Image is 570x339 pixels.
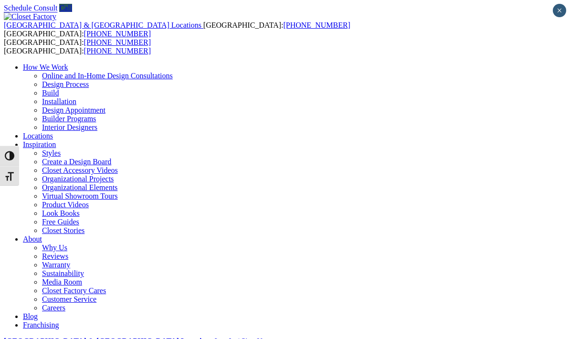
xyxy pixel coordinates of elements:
a: Schedule Consult [4,4,57,12]
a: Styles [42,149,61,157]
a: Product Videos [42,201,89,209]
a: [GEOGRAPHIC_DATA] & [GEOGRAPHIC_DATA] Locations [4,21,203,29]
a: [PHONE_NUMBER] [84,30,151,38]
a: Reviews [42,252,68,260]
a: Inspiration [23,140,56,148]
a: Organizational Projects [42,175,114,183]
button: Close [553,4,566,17]
a: Interior Designers [42,123,97,131]
a: Customer Service [42,295,96,303]
a: [PHONE_NUMBER] [283,21,350,29]
img: Closet Factory [4,12,56,21]
span: [GEOGRAPHIC_DATA]: [GEOGRAPHIC_DATA]: [4,38,151,55]
a: Media Room [42,278,82,286]
a: Closet Accessory Videos [42,166,118,174]
a: About [23,235,42,243]
a: Warranty [42,261,70,269]
a: Virtual Showroom Tours [42,192,118,200]
a: Sustainability [42,269,84,277]
a: How We Work [23,63,68,71]
a: Closet Stories [42,226,84,234]
a: Design Process [42,80,89,88]
a: Online and In-Home Design Consultations [42,72,173,80]
a: Look Books [42,209,80,217]
a: Organizational Elements [42,183,117,191]
a: [PHONE_NUMBER] [84,47,151,55]
a: Create a Design Board [42,158,111,166]
a: Builder Programs [42,115,96,123]
a: Call [59,4,72,12]
a: Careers [42,304,65,312]
a: Closet Factory Cares [42,286,106,295]
a: Franchising [23,321,59,329]
a: [PHONE_NUMBER] [84,38,151,46]
a: Why Us [42,244,67,252]
a: Free Guides [42,218,79,226]
span: [GEOGRAPHIC_DATA]: [GEOGRAPHIC_DATA]: [4,21,350,38]
span: [GEOGRAPHIC_DATA] & [GEOGRAPHIC_DATA] Locations [4,21,201,29]
a: Installation [42,97,76,106]
a: Locations [23,132,53,140]
a: Blog [23,312,38,320]
a: Design Appointment [42,106,106,114]
a: Build [42,89,59,97]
